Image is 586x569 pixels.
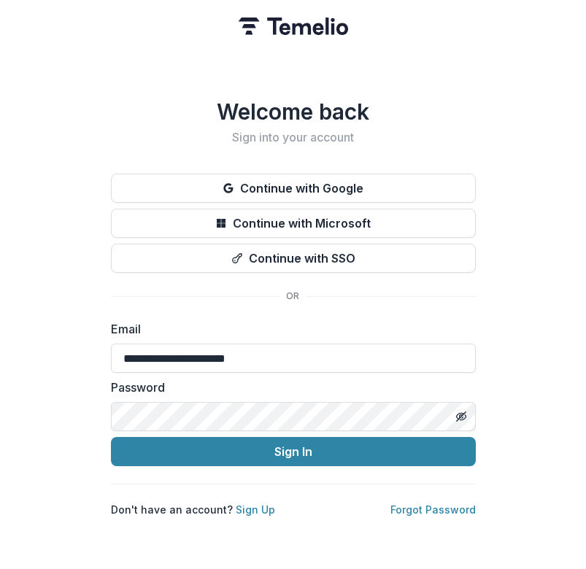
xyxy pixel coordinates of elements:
[111,379,467,396] label: Password
[111,174,476,203] button: Continue with Google
[236,503,275,516] a: Sign Up
[111,502,275,517] p: Don't have an account?
[239,18,348,35] img: Temelio
[111,98,476,125] h1: Welcome back
[111,131,476,144] h2: Sign into your account
[111,209,476,238] button: Continue with Microsoft
[111,437,476,466] button: Sign In
[450,405,473,428] button: Toggle password visibility
[111,320,467,338] label: Email
[390,503,476,516] a: Forgot Password
[111,244,476,273] button: Continue with SSO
